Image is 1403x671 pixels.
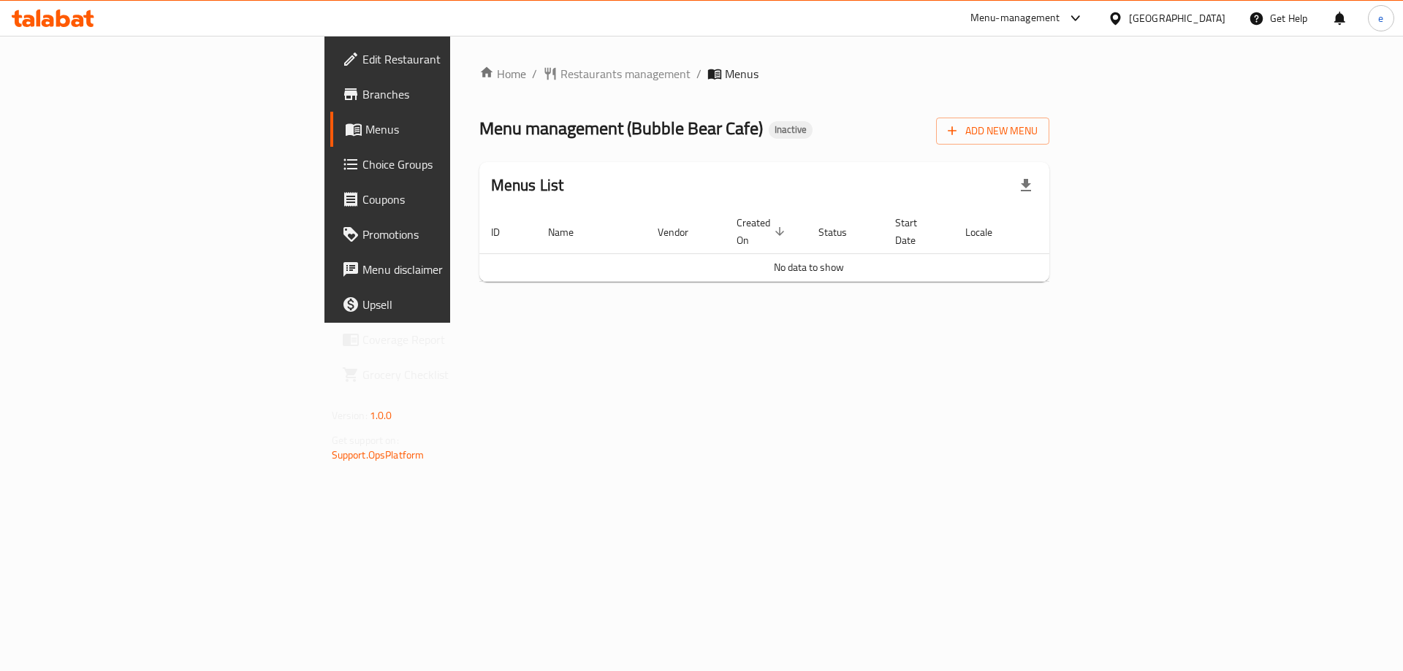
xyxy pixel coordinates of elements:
[696,65,701,83] li: /
[737,214,789,249] span: Created On
[1008,168,1043,203] div: Export file
[330,42,559,77] a: Edit Restaurant
[330,77,559,112] a: Branches
[936,118,1049,145] button: Add New Menu
[330,322,559,357] a: Coverage Report
[332,406,368,425] span: Version:
[774,258,844,277] span: No data to show
[1378,10,1383,26] span: e
[362,261,547,278] span: Menu disclaimer
[362,366,547,383] span: Grocery Checklist
[658,223,707,241] span: Vendor
[330,287,559,322] a: Upsell
[965,223,1011,241] span: Locale
[479,210,1138,282] table: enhanced table
[330,182,559,217] a: Coupons
[1129,10,1225,26] div: [GEOGRAPHIC_DATA]
[491,223,519,241] span: ID
[332,431,399,450] span: Get support on:
[362,296,547,313] span: Upsell
[362,191,547,208] span: Coupons
[330,112,559,147] a: Menus
[362,331,547,348] span: Coverage Report
[948,122,1038,140] span: Add New Menu
[332,445,425,464] a: Support.OpsPlatform
[370,406,392,425] span: 1.0.0
[330,252,559,287] a: Menu disclaimer
[365,120,547,138] span: Menus
[362,156,547,173] span: Choice Groups
[769,123,813,136] span: Inactive
[818,223,866,241] span: Status
[330,357,559,392] a: Grocery Checklist
[543,65,691,83] a: Restaurants management
[362,226,547,243] span: Promotions
[362,50,547,68] span: Edit Restaurant
[895,214,936,249] span: Start Date
[548,223,593,241] span: Name
[560,65,691,83] span: Restaurants management
[970,9,1060,27] div: Menu-management
[725,65,758,83] span: Menus
[1029,210,1138,254] th: Actions
[491,175,564,196] h2: Menus List
[479,112,763,145] span: Menu management ( Bubble Bear Cafe )
[330,217,559,252] a: Promotions
[330,147,559,182] a: Choice Groups
[479,65,1050,83] nav: breadcrumb
[362,85,547,103] span: Branches
[769,121,813,139] div: Inactive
